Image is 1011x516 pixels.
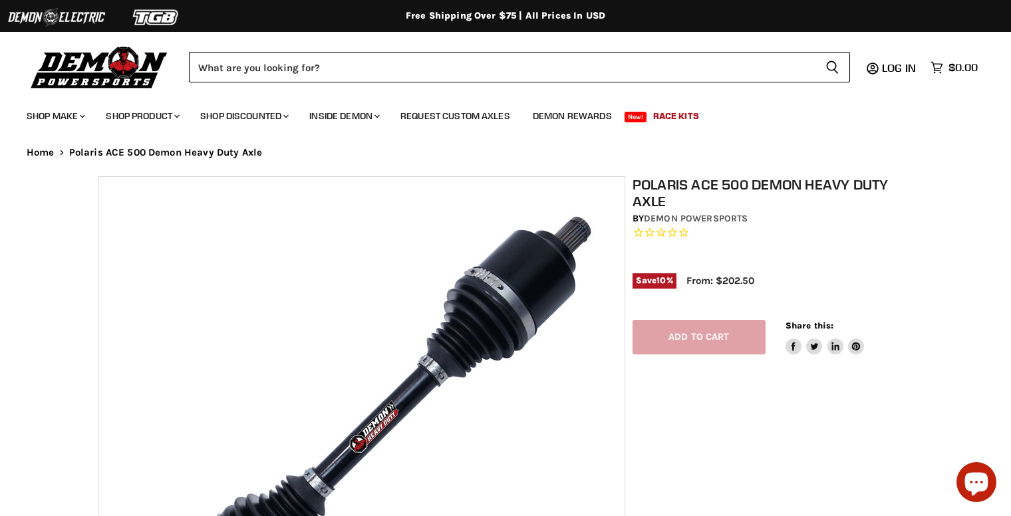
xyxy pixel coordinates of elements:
img: TGB Logo 2 [106,5,206,30]
ul: Main menu [17,97,974,130]
span: Rated 0.0 out of 5 stars 0 reviews [633,226,920,240]
inbox-online-store-chat: Shopify online store chat [952,462,1000,505]
input: Search [189,52,815,82]
span: Save % [633,273,676,288]
span: New! [625,112,647,122]
img: Demon Powersports [27,43,172,90]
a: Shop Make [17,102,93,130]
span: Log in [882,61,916,74]
a: Inside Demon [299,102,388,130]
a: Request Custom Axles [390,102,520,130]
span: 10 [656,275,666,285]
a: $0.00 [924,58,984,77]
a: Race Kits [643,102,709,130]
span: From: $202.50 [686,275,754,287]
form: Product [189,52,850,82]
span: Polaris ACE 500 Demon Heavy Duty Axle [69,147,263,158]
img: Demon Electric Logo 2 [7,5,106,30]
span: Share this: [786,321,833,330]
a: Demon Rewards [523,102,622,130]
h1: Polaris ACE 500 Demon Heavy Duty Axle [633,176,920,209]
a: Log in [876,62,924,74]
a: Shop Discounted [190,102,297,130]
a: Home [27,147,55,158]
div: by [633,211,920,226]
a: Demon Powersports [644,213,748,224]
aside: Share this: [786,320,865,355]
a: Shop Product [96,102,188,130]
button: Search [815,52,850,82]
span: $0.00 [948,61,978,74]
